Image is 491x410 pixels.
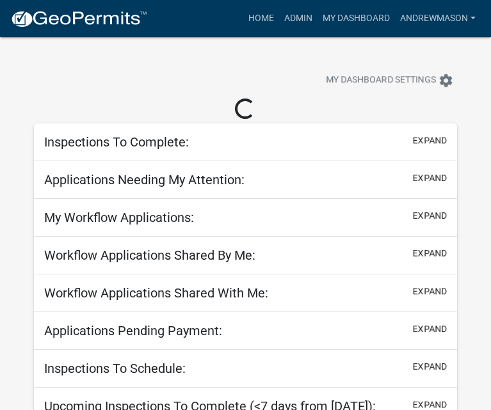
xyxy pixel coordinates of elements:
[326,73,436,88] span: My Dashboard Settings
[439,73,454,88] i: settings
[413,134,447,147] button: expand
[413,247,447,260] button: expand
[413,360,447,374] button: expand
[44,361,186,376] h5: Inspections To Schedule:
[44,172,245,187] h5: Applications Needing My Attention:
[279,6,318,31] a: Admin
[44,323,222,338] h5: Applications Pending Payment:
[413,285,447,298] button: expand
[395,6,481,31] a: AndrewMason
[318,6,395,31] a: My Dashboard
[44,285,268,301] h5: Workflow Applications Shared With Me:
[44,210,194,225] h5: My Workflow Applications:
[243,6,279,31] a: Home
[44,248,255,263] h5: Workflow Applications Shared By Me:
[413,209,447,223] button: expand
[44,134,189,150] h5: Inspections To Complete:
[316,68,464,93] button: My Dashboard Settingssettings
[413,322,447,336] button: expand
[413,171,447,185] button: expand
